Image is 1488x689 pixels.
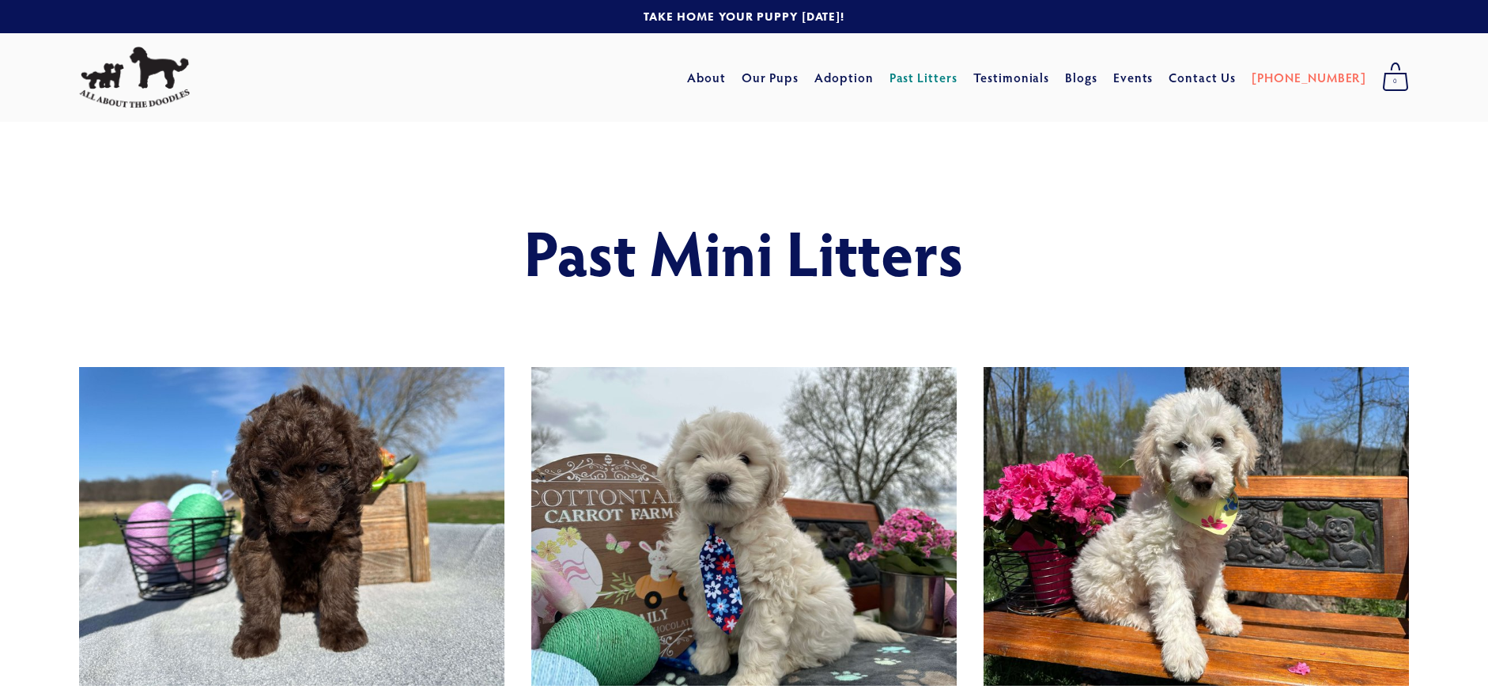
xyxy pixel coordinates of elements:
a: 0 items in cart [1374,58,1417,97]
span: 0 [1382,71,1409,92]
a: Blogs [1065,63,1097,92]
a: Testimonials [973,63,1050,92]
a: Adoption [814,63,874,92]
h1: Past Mini Litters [192,217,1296,286]
a: [PHONE_NUMBER] [1252,63,1366,92]
a: Our Pups [742,63,799,92]
a: Contact Us [1169,63,1236,92]
a: About [687,63,726,92]
img: All About The Doodles [79,47,190,108]
a: Events [1113,63,1154,92]
a: Past Litters [889,69,958,85]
